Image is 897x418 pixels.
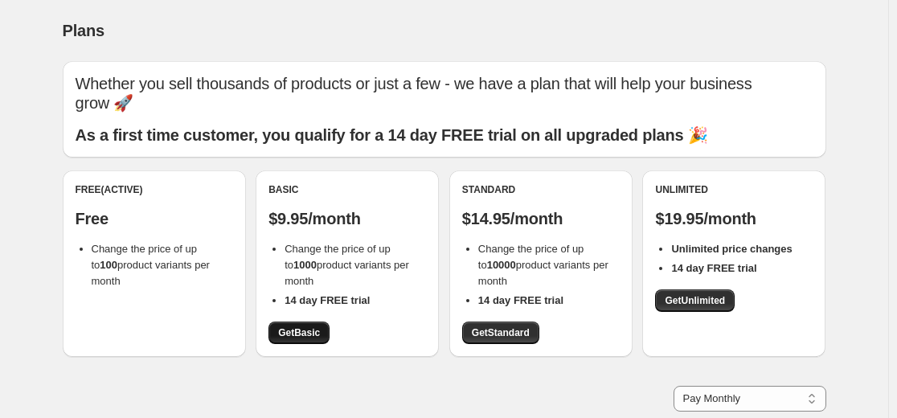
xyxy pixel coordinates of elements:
p: $14.95/month [462,209,620,228]
span: Change the price of up to product variants per month [92,243,210,287]
b: Unlimited price changes [671,243,792,255]
span: Plans [63,22,104,39]
a: GetUnlimited [655,289,735,312]
div: Unlimited [655,183,813,196]
div: Standard [462,183,620,196]
p: Free [76,209,233,228]
a: GetBasic [268,322,330,344]
b: 14 day FREE trial [478,294,563,306]
b: 14 day FREE trial [671,262,756,274]
b: As a first time customer, you qualify for a 14 day FREE trial on all upgraded plans 🎉 [76,126,708,144]
a: GetStandard [462,322,539,344]
div: Free (Active) [76,183,233,196]
div: Basic [268,183,426,196]
span: Get Basic [278,326,320,339]
b: 100 [100,259,117,271]
p: $19.95/month [655,209,813,228]
b: 14 day FREE trial [285,294,370,306]
span: Change the price of up to product variants per month [478,243,608,287]
span: Change the price of up to product variants per month [285,243,409,287]
span: Get Unlimited [665,294,725,307]
span: Get Standard [472,326,530,339]
p: Whether you sell thousands of products or just a few - we have a plan that will help your busines... [76,74,813,113]
p: $9.95/month [268,209,426,228]
b: 10000 [487,259,516,271]
b: 1000 [293,259,317,271]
